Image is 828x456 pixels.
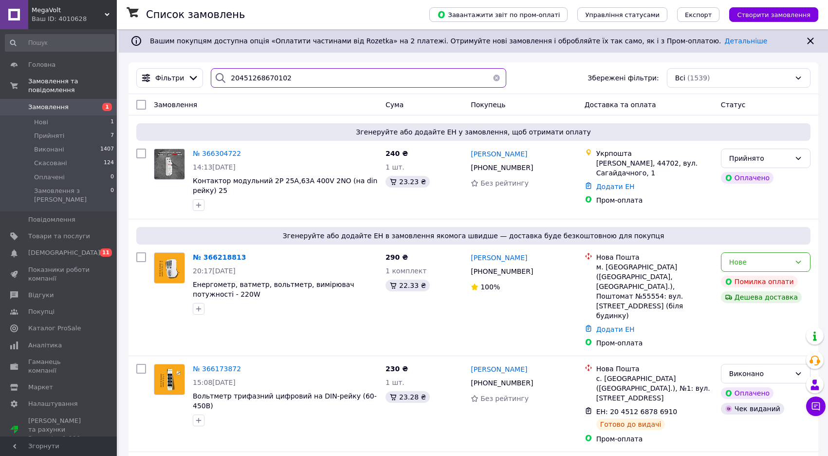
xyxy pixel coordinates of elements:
span: [PERSON_NAME] [471,150,527,158]
div: Пром-оплата [596,338,713,348]
span: 7 [110,132,114,140]
a: Енергометр, ватметр, вольтметр, вимірювач потужності - 220W [193,281,354,298]
span: 0 [110,173,114,182]
span: Згенеруйте або додайте ЕН у замовлення, щоб отримати оплату [140,127,807,137]
a: Детальніше [725,37,768,45]
div: Дешева доставка [721,291,802,303]
a: № 366304722 [193,150,241,157]
span: 20:17[DATE] [193,267,236,275]
div: Виконано [729,368,791,379]
a: Вольтметр трифазний цифровий на DIN-рейку (60-450В) [193,392,377,410]
a: [PERSON_NAME] [471,149,527,159]
a: № 366218813 [193,253,246,261]
span: Товари та послуги [28,232,90,241]
span: Доставка та оплата [585,101,656,109]
div: Помилка оплати [721,276,798,287]
span: Замовлення [154,101,197,109]
span: ЕН: 20 4512 6878 6910 [596,408,678,416]
span: Статус [721,101,746,109]
div: Нова Пошта [596,252,713,262]
div: Prom мікс 1 000 [28,434,90,443]
div: [PERSON_NAME], 44702, вул. Сагайдачного, 1 [596,158,713,178]
span: Завантажити звіт по пром-оплаті [437,10,560,19]
span: Вашим покупцям доступна опція «Оплатити частинами від Rozetka» на 2 платежі. Отримуйте нові замов... [150,37,767,45]
button: Очистить [487,68,506,88]
a: Додати ЕН [596,183,635,190]
div: Прийнято [729,153,791,164]
span: Збережені фільтри: [588,73,659,83]
div: 23.23 ₴ [386,176,430,188]
span: 290 ₴ [386,253,408,261]
a: Додати ЕН [596,325,635,333]
a: № 366173872 [193,365,241,373]
div: с. [GEOGRAPHIC_DATA] ([GEOGRAPHIC_DATA].), №1: вул. [STREET_ADDRESS] [596,374,713,403]
span: MegaVolt [32,6,105,15]
div: м. [GEOGRAPHIC_DATA] ([GEOGRAPHIC_DATA], [GEOGRAPHIC_DATA].), Поштомат №55554: вул. [STREET_ADDRE... [596,262,713,321]
span: 0 [110,187,114,204]
span: [PERSON_NAME] [471,365,527,373]
div: Оплачено [721,172,773,184]
span: Замовлення [28,103,69,112]
div: Готово до видачі [596,418,665,430]
span: Без рейтингу [480,179,529,187]
a: [PERSON_NAME] [471,253,527,263]
span: Експорт [685,11,712,19]
a: Контактор модульний 2P 25A,63А 400V 2NO (на din рейку) 25 [193,177,377,194]
span: Створити замовлення [737,11,810,19]
span: Покупці [28,307,55,316]
button: Завантажити звіт по пром-оплаті [429,7,568,22]
a: Фото товару [154,252,185,284]
span: Відгуки [28,291,54,300]
div: Нове [729,257,791,267]
span: Управління статусами [585,11,660,19]
span: Фільтри [155,73,184,83]
span: 230 ₴ [386,365,408,373]
button: Управління статусами [577,7,667,22]
span: [PERSON_NAME] [471,254,527,262]
img: Фото товару [154,253,184,283]
span: 1 шт. [386,379,405,386]
img: Фото товару [154,364,184,395]
span: 14:13[DATE] [193,163,236,171]
span: 1 шт. [386,163,405,171]
span: Згенеруйте або додайте ЕН в замовлення якомога швидше — доставка буде безкоштовною для покупця [140,231,807,241]
button: Чат з покупцем [806,397,826,416]
div: Оплачено [721,387,773,399]
input: Пошук [5,34,115,52]
span: Каталог ProSale [28,324,81,333]
span: [DEMOGRAPHIC_DATA] [28,248,100,257]
span: Оплачені [34,173,65,182]
span: (1539) [687,74,710,82]
span: 240 ₴ [386,150,408,157]
span: Повідомлення [28,215,75,224]
span: Головна [28,60,55,69]
div: Ваш ID: 4010628 [32,15,117,23]
span: 11 [100,248,112,257]
span: Покупець [471,101,505,109]
span: Скасовані [34,159,67,168]
div: [PHONE_NUMBER] [469,265,535,278]
span: Аналітика [28,341,62,350]
span: 124 [104,159,114,168]
span: 1 [110,118,114,127]
span: Нові [34,118,48,127]
a: Створити замовлення [719,10,818,18]
div: [PHONE_NUMBER] [469,161,535,174]
span: 1 [102,103,112,111]
button: Створити замовлення [729,7,818,22]
div: Пром-оплата [596,195,713,205]
span: Маркет [28,383,53,392]
input: Пошук за номером замовлення, ПІБ покупця, номером телефону, Email, номером накладної [211,68,506,88]
h1: Список замовлень [146,9,245,20]
img: Фото товару [154,149,184,179]
span: Прийняті [34,132,64,140]
div: Укрпошта [596,149,713,158]
div: [PHONE_NUMBER] [469,376,535,390]
span: Замовлення з [PERSON_NAME] [34,187,110,204]
span: [PERSON_NAME] та рахунки [28,417,90,443]
span: 1407 [100,145,114,154]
